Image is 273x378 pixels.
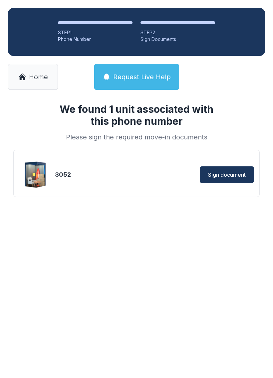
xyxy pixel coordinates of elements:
h1: We found 1 unit associated with this phone number [51,103,222,127]
div: STEP 2 [140,29,215,36]
span: Request Live Help [113,72,171,82]
div: Please sign the required move-in documents [51,132,222,142]
div: 3052 [55,170,135,179]
span: Sign document [208,171,246,179]
div: STEP 1 [58,29,133,36]
div: Sign Documents [140,36,215,43]
span: Home [29,72,48,82]
div: Phone Number [58,36,133,43]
